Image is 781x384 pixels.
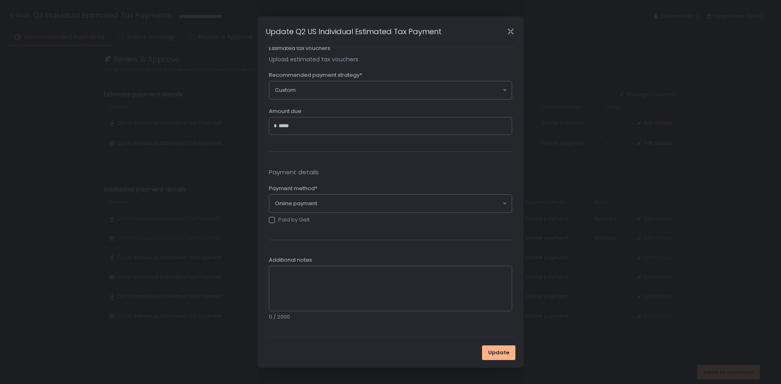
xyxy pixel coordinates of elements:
span: Payment method* [269,185,317,192]
h1: Update Q2 US Individual Estimated Tax Payment [266,26,441,37]
button: Update [482,345,515,360]
span: Payment details [269,168,512,177]
span: Amount due [269,108,301,115]
button: Upload estimated tax vouchers [269,55,358,63]
input: Search for option [296,86,502,94]
span: Additional notes [269,256,312,264]
span: Online payment [275,200,317,207]
span: Update [488,349,509,356]
div: Close [497,27,524,36]
span: Custom [275,87,296,94]
div: Search for option [269,81,512,99]
div: Search for option [269,195,512,213]
div: 0 / 2000 [269,313,512,321]
input: Search for option [317,200,502,208]
span: Recommended payment strategy* [269,72,362,79]
label: Estimated tax vouchers [269,45,330,52]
